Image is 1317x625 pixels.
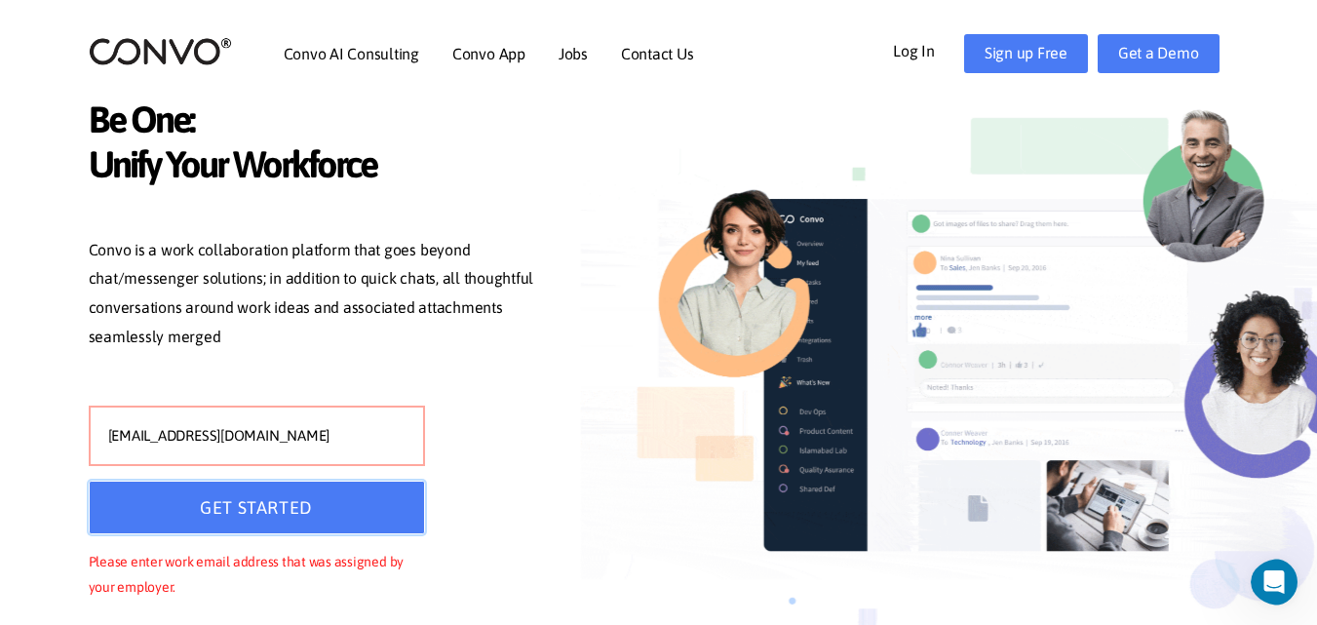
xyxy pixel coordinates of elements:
[89,549,425,600] p: Please enter work email address that was assigned by your employer.
[893,34,964,65] a: Log In
[1251,559,1311,605] iframe: Intercom live chat
[89,98,547,147] span: Be One:
[284,46,419,61] a: Convo AI Consulting
[89,36,232,66] img: logo_2.png
[964,34,1088,73] a: Sign up Free
[1098,34,1220,73] a: Get a Demo
[89,142,547,192] span: Unify Your Workforce
[559,46,588,61] a: Jobs
[621,46,694,61] a: Contact Us
[89,481,425,534] button: GET STARTED
[89,406,425,466] input: YOUR WORK EMAIL ADDRESS
[89,236,547,357] p: Convo is a work collaboration platform that goes beyond chat/messenger solutions; in addition to ...
[452,46,525,61] a: Convo App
